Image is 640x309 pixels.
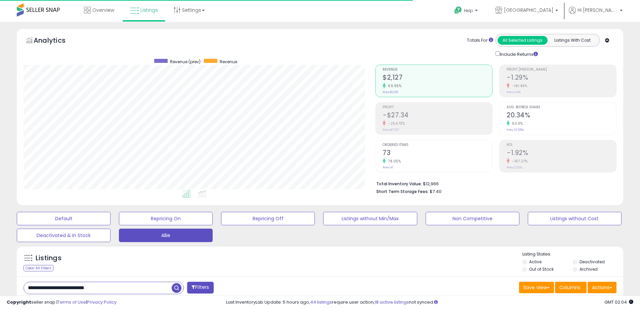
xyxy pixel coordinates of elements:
b: Short Term Storage Fees: [376,189,429,194]
li: $12,966 [376,179,611,187]
small: -191.49% [510,83,527,88]
span: Help [464,8,473,13]
span: Ordered Items [383,143,492,147]
small: Prev: 2.20% [507,165,522,169]
div: seller snap | | [7,299,117,306]
strong: Copyright [7,299,31,305]
label: Out of Stock [529,266,554,272]
small: Prev: 13.55% [507,128,524,132]
a: Hi [PERSON_NAME] [569,7,623,22]
span: Revenue (prev) [170,59,201,65]
h2: -1.29% [507,74,616,83]
h5: Analytics [34,36,79,47]
div: Totals For [467,37,493,44]
h5: Listings [36,254,61,263]
span: Listings [140,7,158,13]
button: Non Competitive [426,212,519,225]
div: Clear All Filters [24,265,53,271]
button: Listings without Cost [528,212,622,225]
a: 18 active listings [375,299,409,305]
span: Revenue [383,68,492,72]
label: Archived [580,266,598,272]
small: 69.95% [386,83,401,88]
button: Deactivated & In Stock [17,229,111,242]
div: Include Returns [490,50,546,58]
button: Allie [119,229,213,242]
i: Get Help [454,6,462,14]
button: Repricing On [119,212,213,225]
span: Revenue [220,59,237,65]
button: Listings without Min/Max [323,212,417,225]
span: [GEOGRAPHIC_DATA] [504,7,553,13]
a: Privacy Policy [87,299,117,305]
h2: 73 [383,149,492,158]
p: Listing States: [522,251,623,258]
span: Profit [383,106,492,109]
span: Columns [559,284,581,291]
button: Listings With Cost [547,36,597,45]
button: Save View [519,282,554,293]
a: Terms of Use [57,299,86,305]
button: Columns [555,282,587,293]
a: 44 listings [310,299,332,305]
span: Avg. Buybox Share [507,106,616,109]
span: Hi [PERSON_NAME] [578,7,618,13]
button: Actions [588,282,616,293]
h2: -$27.34 [383,111,492,120]
a: Help [449,1,484,22]
span: 2025-08-13 02:04 GMT [604,299,633,305]
div: Last InventoryLab Update: 5 hours ago, require user action, not synced. [226,299,633,306]
small: Prev: $17.67 [383,128,399,132]
label: Deactivated [580,259,605,265]
span: Profit [PERSON_NAME] [507,68,616,72]
b: Total Inventory Value: [376,181,422,187]
button: Filters [187,282,213,294]
span: Overview [92,7,114,13]
h2: -1.92% [507,149,616,158]
button: Repricing Off [221,212,315,225]
small: 50.11% [510,121,523,126]
small: -187.27% [510,159,527,164]
small: -254.73% [386,121,405,126]
span: $7.40 [430,188,441,195]
span: ROI [507,143,616,147]
label: Active [529,259,542,265]
button: All Selected Listings [498,36,548,45]
h2: $2,127 [383,74,492,83]
small: 78.05% [386,159,401,164]
h2: 20.34% [507,111,616,120]
small: Prev: 41 [383,165,393,169]
small: Prev: 1.41% [507,90,521,94]
button: Default [17,212,111,225]
small: Prev: $1,251 [383,90,398,94]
